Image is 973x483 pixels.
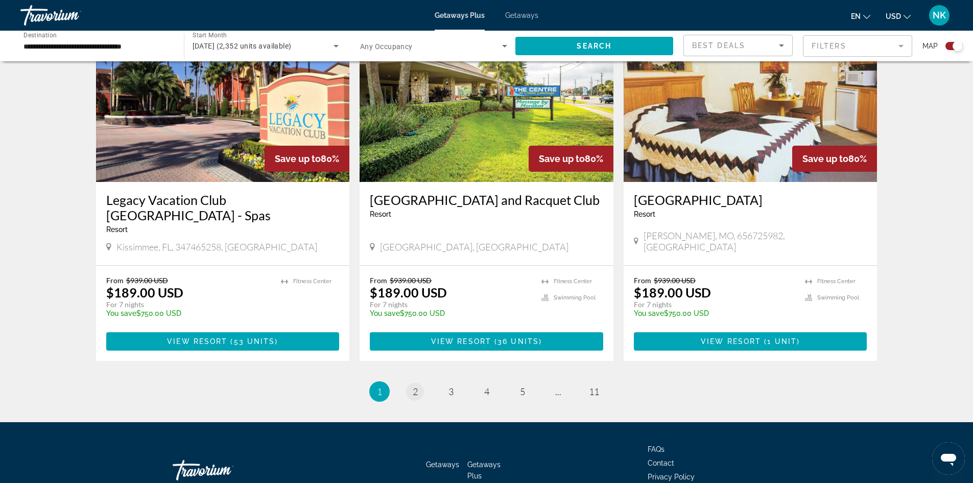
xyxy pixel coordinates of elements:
button: Change language [851,9,870,24]
span: Fitness Center [293,278,331,285]
span: View Resort [431,337,491,346]
span: Save up to [275,153,321,164]
span: 1 [377,386,382,397]
p: For 7 nights [106,300,271,309]
span: Swimming Pool [817,294,859,301]
span: Start Month [193,32,227,39]
button: Change currency [886,9,911,24]
a: FAQs [648,445,665,453]
button: Search [515,37,674,55]
button: Filter [803,35,912,57]
span: Kissimmee, FL, 347465258, [GEOGRAPHIC_DATA] [116,241,317,252]
span: Resort [634,210,655,218]
img: ii_prd1.jpg [624,18,877,182]
div: 80% [792,146,877,172]
span: Swimming Pool [554,294,596,301]
p: $189.00 USD [370,285,447,300]
span: You save [634,309,664,317]
span: NK [933,10,946,20]
span: en [851,12,861,20]
img: ii_spa1.jpg [96,18,350,182]
span: 2 [413,386,418,397]
span: 11 [589,386,599,397]
button: View Resort(53 units) [106,332,340,351]
a: [GEOGRAPHIC_DATA] and Racquet Club [370,192,603,208]
a: Privacy Policy [648,473,695,481]
a: Getaways [426,461,459,469]
button: View Resort(1 unit) [634,332,867,351]
p: $189.00 USD [106,285,183,300]
a: [GEOGRAPHIC_DATA] [634,192,867,208]
span: $939.00 USD [390,276,432,285]
nav: Pagination [96,381,877,402]
span: From [634,276,651,285]
img: ii_olr1.jpg [360,18,613,182]
p: For 7 nights [634,300,795,309]
div: 80% [265,146,349,172]
span: [PERSON_NAME], MO, 656725982, [GEOGRAPHIC_DATA] [644,230,867,252]
p: $189.00 USD [634,285,711,300]
span: 4 [484,386,489,397]
span: Fitness Center [554,278,592,285]
a: Getaways [505,11,538,19]
p: For 7 nights [370,300,531,309]
a: Legacy Vacation Club [GEOGRAPHIC_DATA] - Spas [106,192,340,223]
a: Getaways Plus [435,11,485,19]
span: [DATE] (2,352 units available) [193,42,292,50]
span: Destination [23,31,57,38]
span: 36 units [497,337,539,346]
a: Travorium [20,2,123,29]
p: $750.00 USD [106,309,271,317]
span: Save up to [539,153,585,164]
iframe: Button to launch messaging window [932,442,965,475]
a: Contact [648,459,674,467]
a: Getaways Plus [467,461,501,480]
span: USD [886,12,901,20]
span: $939.00 USD [654,276,696,285]
span: Map [922,39,938,53]
span: Resort [370,210,391,218]
span: Search [577,42,611,50]
span: 3 [448,386,454,397]
span: ... [555,386,561,397]
button: User Menu [926,5,953,26]
span: [GEOGRAPHIC_DATA], [GEOGRAPHIC_DATA] [380,241,568,252]
mat-select: Sort by [692,39,784,52]
span: ( ) [227,337,278,346]
span: Fitness Center [817,278,856,285]
span: Save up to [802,153,848,164]
span: 53 units [234,337,275,346]
span: 5 [520,386,525,397]
p: $750.00 USD [634,309,795,317]
span: ( ) [491,337,542,346]
span: You save [370,309,400,317]
span: View Resort [701,337,761,346]
p: $750.00 USD [370,309,531,317]
span: Best Deals [692,41,745,50]
span: Resort [106,225,128,234]
span: Any Occupancy [360,42,413,51]
span: From [370,276,387,285]
span: You save [106,309,136,317]
div: 80% [529,146,613,172]
span: View Resort [167,337,227,346]
span: ( ) [761,337,800,346]
span: 1 unit [767,337,797,346]
button: View Resort(36 units) [370,332,603,351]
span: $939.00 USD [126,276,168,285]
span: From [106,276,124,285]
